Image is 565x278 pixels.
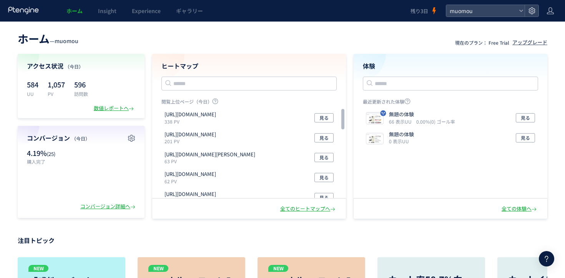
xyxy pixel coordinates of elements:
[132,7,161,15] span: Experience
[502,205,538,213] div: 全ての体験へ
[410,7,428,15] span: 残り3日
[389,111,452,118] p: 無題の体験
[363,62,538,70] h4: 体験
[319,113,329,122] span: 見る
[18,234,547,246] p: 注目トピック
[314,113,334,122] button: 見る
[389,138,409,144] i: 0 表示UU
[165,171,216,178] p: https://muo-mou.com/product/civic
[27,90,38,97] p: UU
[148,265,168,272] p: NEW
[165,118,219,125] p: 338 PV
[268,265,288,272] p: NEW
[319,133,329,142] span: 見る
[165,198,219,204] p: 37 PV
[27,158,77,165] p: 購入完了
[161,62,337,70] h4: ヒートマップ
[18,31,50,46] span: ホーム
[165,178,219,184] p: 62 PV
[65,63,83,70] span: （今日）
[28,265,48,272] p: NEW
[165,158,258,164] p: 63 PV
[66,7,83,15] span: ホーム
[314,133,334,142] button: 見る
[98,7,116,15] span: Insight
[363,98,538,108] p: 最近更新された体験
[366,133,383,144] img: f340b9756295d2eedd7cefb612518dc41754913701920.jpeg
[366,113,383,124] img: ddf6427a7fc824c6333fec644e860e931754913992538.jpeg
[165,191,216,198] p: https://muo-mou.com
[80,203,137,210] div: コンバージョン詳細へ
[521,133,530,142] span: 見る
[314,153,334,162] button: 見る
[389,118,415,125] i: 66 表示UU
[18,31,78,46] div: —
[280,205,337,213] div: 全てのヒートマップへ
[516,133,535,142] button: 見る
[27,134,135,142] h4: コンバージョン
[165,151,255,158] p: https://muo-mou.com/suzuki
[165,111,216,118] p: https://muo-mou.com/honda
[74,90,88,97] p: 訪問数
[94,105,135,112] div: 数値レポートへ
[74,78,88,90] p: 596
[165,131,216,138] p: https://muo-mou.com/subaru
[27,62,135,70] h4: アクセス状況
[512,39,547,46] div: アップグレード
[55,37,78,45] span: muomou
[176,7,203,15] span: ギャラリー
[27,78,38,90] p: 584
[27,148,77,158] p: 4.19%
[314,173,334,182] button: 見る
[319,193,329,202] span: 見る
[71,135,90,142] span: （今日）
[447,5,516,17] span: muomou
[416,118,455,125] i: 0.00%(0) ゴール率
[48,90,65,97] p: PV
[389,131,414,138] p: 無題の体験
[165,138,219,144] p: 201 PV
[47,150,55,157] span: (25)
[48,78,65,90] p: 1,057
[455,39,509,46] p: 現在のプラン： Free Trial
[161,98,337,108] p: 閲覧上位ページ（今日）
[319,153,329,162] span: 見る
[521,113,530,122] span: 見る
[319,173,329,182] span: 見る
[314,193,334,202] button: 見る
[516,113,535,122] button: 見る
